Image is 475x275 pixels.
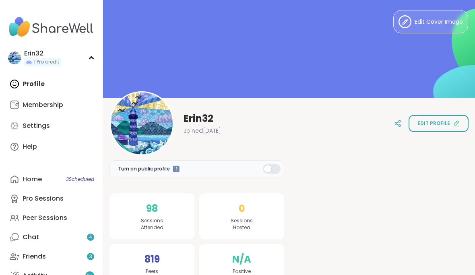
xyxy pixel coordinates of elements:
[415,18,463,26] span: Edit Cover Image
[23,213,67,222] div: Peer Sessions
[232,252,251,267] span: N/A
[173,166,180,172] iframe: Spotlight
[6,189,96,208] a: Pro Sessions
[409,115,469,132] button: Edit profile
[393,10,468,33] button: Edit Cover Image
[145,252,160,267] span: 819
[146,201,158,216] span: 98
[184,127,221,135] span: Joined [DATE]
[23,194,64,203] div: Pro Sessions
[118,165,170,172] span: Turn on public profile
[23,101,63,109] div: Membership
[23,121,50,130] div: Settings
[6,116,96,135] a: Settings
[6,95,96,115] a: Membership
[6,247,96,266] a: Friends3
[231,218,253,231] span: Sessions Hosted
[6,137,96,156] a: Help
[6,170,96,189] a: Home3Scheduled
[141,218,163,231] span: Sessions Attended
[23,175,42,184] div: Home
[34,59,59,66] span: 1 Pro credit
[23,142,37,151] div: Help
[239,201,245,216] span: 0
[111,92,173,154] img: Erin32
[23,252,46,261] div: Friends
[66,176,94,183] span: 3 Scheduled
[6,13,96,41] img: ShareWell Nav Logo
[89,253,92,260] span: 3
[24,49,61,58] div: Erin32
[23,233,39,242] div: Chat
[6,228,96,247] a: Chat4
[417,120,450,127] span: Edit profile
[6,208,96,228] a: Peer Sessions
[89,234,92,241] span: 4
[184,112,213,125] span: Erin32
[8,51,21,64] img: Erin32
